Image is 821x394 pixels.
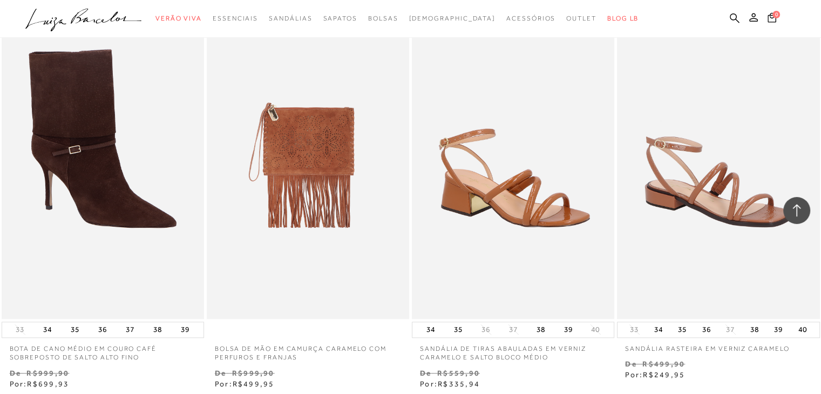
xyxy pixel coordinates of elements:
[155,15,202,22] span: Verão Viva
[208,17,408,317] img: BOLSA DE MÃO EM CAMURÇA CARAMELO COM PERFUROS E FRANJAS
[95,322,110,337] button: 36
[771,322,786,337] button: 39
[213,15,258,22] span: Essenciais
[323,9,357,29] a: noSubCategoriesText
[772,11,780,18] span: 0
[643,370,685,379] span: R$249,95
[3,17,203,317] img: BOTA DE CANO MÉDIO EM COURO CAFÉ SOBREPOSTO DE SALTO ALTO FINO
[368,9,398,29] a: noSubCategoriesText
[607,9,639,29] a: BLOG LB
[617,338,819,354] a: SANDÁLIA RASTEIRA EM VERNIZ CARAMELO
[478,324,493,335] button: 36
[723,324,738,335] button: 37
[625,370,685,379] span: Por:
[618,17,818,317] a: SANDÁLIA RASTEIRA EM VERNIZ CARAMELO SANDÁLIA RASTEIRA EM VERNIZ CARAMELO
[155,9,202,29] a: noSubCategoriesText
[675,322,690,337] button: 35
[566,9,596,29] a: noSubCategoriesText
[560,322,575,337] button: 39
[368,15,398,22] span: Bolsas
[412,338,614,363] a: SANDÁLIA DE TIRAS ABAULADAS EM VERNIZ CARAMELO E SALTO BLOCO MÉDIO
[625,359,636,368] small: De
[795,322,810,337] button: 40
[747,322,762,337] button: 38
[506,15,555,22] span: Acessórios
[178,322,193,337] button: 39
[699,322,714,337] button: 36
[506,324,521,335] button: 37
[323,15,357,22] span: Sapatos
[438,379,480,388] span: R$335,94
[2,338,204,363] a: BOTA DE CANO MÉDIO EM COURO CAFÉ SOBREPOSTO DE SALTO ALTO FINO
[451,322,466,337] button: 35
[651,322,666,337] button: 34
[3,17,203,317] a: BOTA DE CANO MÉDIO EM COURO CAFÉ SOBREPOSTO DE SALTO ALTO FINO BOTA DE CANO MÉDIO EM COURO CAFÉ S...
[208,17,408,317] a: BOLSA DE MÃO EM CAMURÇA CARAMELO COM PERFUROS E FRANJAS BOLSA DE MÃO EM CAMURÇA CARAMELO COM PERF...
[409,15,496,22] span: [DEMOGRAPHIC_DATA]
[533,322,548,337] button: 38
[12,324,28,335] button: 33
[207,338,409,363] a: BOLSA DE MÃO EM CAMURÇA CARAMELO COM PERFUROS E FRANJAS
[26,369,69,377] small: R$999,90
[213,9,258,29] a: noSubCategoriesText
[27,379,69,388] span: R$699,93
[269,9,312,29] a: noSubCategoriesText
[618,17,818,317] img: SANDÁLIA RASTEIRA EM VERNIZ CARAMELO
[413,17,613,317] a: SANDÁLIA DE TIRAS ABAULADAS EM VERNIZ CARAMELO E SALTO BLOCO MÉDIO SANDÁLIA DE TIRAS ABAULADAS EM...
[123,322,138,337] button: 37
[506,9,555,29] a: noSubCategoriesText
[215,369,226,377] small: De
[232,369,275,377] small: R$999,90
[10,379,70,388] span: Por:
[40,322,55,337] button: 34
[215,379,275,388] span: Por:
[420,379,480,388] span: Por:
[420,369,431,377] small: De
[627,324,642,335] button: 33
[566,15,596,22] span: Outlet
[67,322,83,337] button: 35
[588,324,603,335] button: 40
[642,359,685,368] small: R$499,90
[437,369,480,377] small: R$559,90
[409,9,496,29] a: noSubCategoriesText
[269,15,312,22] span: Sandálias
[423,322,438,337] button: 34
[413,17,613,317] img: SANDÁLIA DE TIRAS ABAULADAS EM VERNIZ CARAMELO E SALTO BLOCO MÉDIO
[10,369,21,377] small: De
[233,379,275,388] span: R$499,95
[764,12,779,26] button: 0
[607,15,639,22] span: BLOG LB
[150,322,165,337] button: 38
